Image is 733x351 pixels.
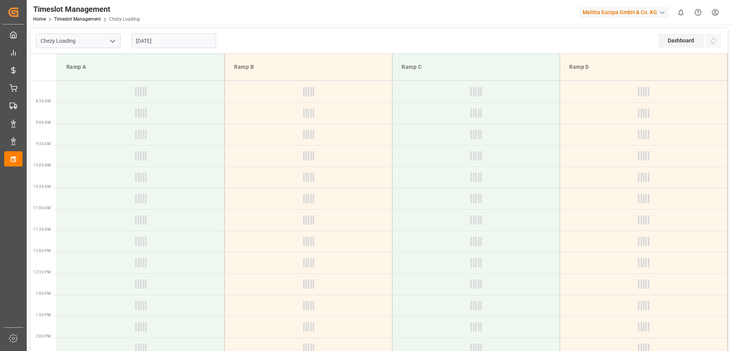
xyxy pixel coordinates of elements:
[566,60,721,74] div: Ramp D
[580,7,669,18] div: Melitta Europa GmbH & Co. KG
[36,120,51,125] span: 9:00 AM
[36,334,51,338] span: 2:00 PM
[33,270,51,274] span: 12:30 PM
[231,60,386,74] div: Ramp B
[107,35,118,47] button: open menu
[36,313,51,317] span: 1:30 PM
[33,206,51,210] span: 11:00 AM
[36,291,51,296] span: 1:00 PM
[689,4,707,21] button: Help Center
[399,60,554,74] div: Ramp C
[33,227,51,231] span: 11:30 AM
[36,99,51,103] span: 8:30 AM
[33,3,140,15] div: Timeslot Management
[33,163,51,167] span: 10:00 AM
[672,4,689,21] button: show 0 new notifications
[33,249,51,253] span: 12:00 PM
[36,34,121,48] input: Type to search/select
[580,5,672,19] button: Melitta Europa GmbH & Co. KG
[54,16,101,22] a: Timeslot Management
[658,34,704,48] div: Dashboard
[131,34,216,48] input: DD-MM-YYYY
[36,142,51,146] span: 9:30 AM
[33,16,46,22] a: Home
[33,184,51,189] span: 10:30 AM
[63,60,218,74] div: Ramp A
